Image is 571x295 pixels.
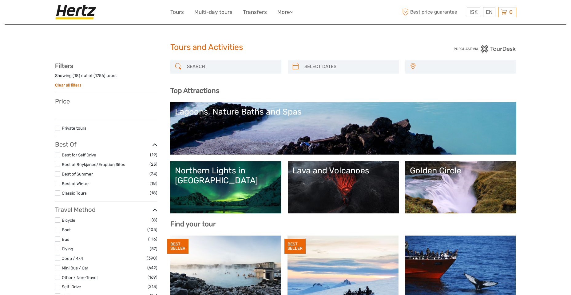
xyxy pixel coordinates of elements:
[62,126,86,131] a: Private tours
[149,170,157,177] span: (34)
[62,162,125,167] a: Best of Reykjanes/Eruption Sites
[410,166,512,209] a: Golden Circle
[148,236,157,243] span: (116)
[62,275,97,280] a: Other / Non-Travel
[62,191,87,196] a: Classic Tours
[148,283,157,290] span: (213)
[55,73,157,82] div: Showing ( ) out of ( ) tours
[194,8,232,17] a: Multi-day tours
[150,189,157,196] span: (18)
[74,73,79,79] label: 18
[149,161,157,168] span: (23)
[302,61,396,72] input: SELECT DATES
[410,166,512,176] div: Golden Circle
[148,274,157,281] span: (169)
[184,61,278,72] input: SEARCH
[55,141,157,148] h3: Best Of
[55,5,99,20] img: Hertz
[175,107,512,117] div: Lagoons, Nature Baths and Spas
[150,180,157,187] span: (18)
[62,265,88,270] a: Mini Bus / Car
[277,8,293,17] a: More
[175,166,277,186] div: Northern Lights in [GEOGRAPHIC_DATA]
[55,83,81,87] a: Clear all filters
[62,246,73,251] a: Flying
[55,98,157,105] h3: Price
[292,166,394,176] div: Lava and Volcanoes
[62,172,93,176] a: Best of Summer
[62,237,69,242] a: Bus
[470,9,478,15] span: ISK
[292,166,394,209] a: Lava and Volcanoes
[150,245,157,252] span: (57)
[147,226,157,233] span: (105)
[170,8,184,17] a: Tours
[152,216,157,224] span: (8)
[147,255,157,262] span: (390)
[150,151,157,158] span: (19)
[62,284,81,289] a: Self-Drive
[62,227,71,232] a: Boat
[62,218,75,223] a: Bicycle
[55,206,157,213] h3: Travel Method
[175,107,512,150] a: Lagoons, Nature Baths and Spas
[170,220,216,228] b: Find your tour
[175,166,277,209] a: Northern Lights in [GEOGRAPHIC_DATA]
[483,7,495,17] div: EN
[170,42,401,52] h1: Tours and Activities
[62,256,83,261] a: Jeep / 4x4
[401,7,465,17] span: Best price guarantee
[55,62,73,70] strong: Filters
[167,239,188,254] div: BEST SELLER
[62,181,89,186] a: Best of Winter
[95,73,104,79] label: 1756
[62,152,96,157] a: Best for Self Drive
[508,9,514,15] span: 0
[284,239,306,254] div: BEST SELLER
[243,8,267,17] a: Transfers
[454,45,516,53] img: PurchaseViaTourDesk.png
[147,264,157,271] span: (642)
[170,87,219,95] b: Top Attractions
